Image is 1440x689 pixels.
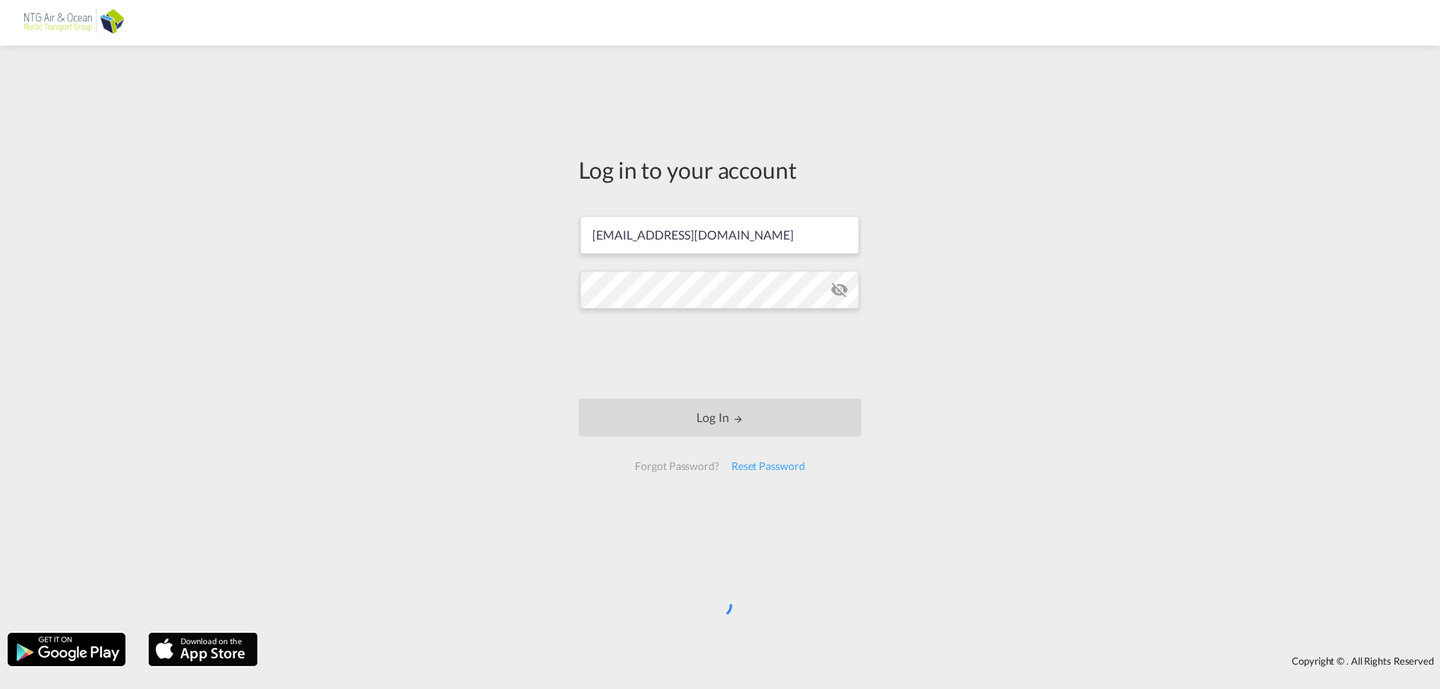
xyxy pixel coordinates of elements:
md-icon: icon-eye-off [830,281,848,299]
iframe: reCAPTCHA [604,324,836,383]
div: Log in to your account [579,154,861,186]
div: Copyright © . All Rights Reserved [265,648,1440,674]
img: apple.png [147,631,259,668]
div: Forgot Password? [629,452,725,480]
input: Enter email/phone number [580,216,859,254]
img: af31b1c0b01f11ecbc353f8e72265e29.png [23,6,125,40]
img: google.png [6,631,127,668]
div: Reset Password [725,452,811,480]
button: LOGIN [579,398,861,437]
